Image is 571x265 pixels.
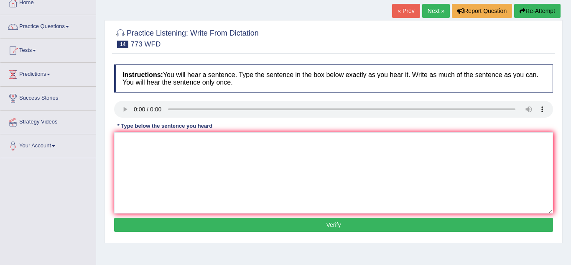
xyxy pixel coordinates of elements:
a: Tests [0,39,96,60]
button: Re-Attempt [514,4,561,18]
button: Report Question [452,4,512,18]
a: Success Stories [0,87,96,108]
small: 773 WFD [130,40,161,48]
a: Predictions [0,63,96,84]
span: 14 [117,41,128,48]
h4: You will hear a sentence. Type the sentence in the box below exactly as you hear it. Write as muc... [114,64,553,93]
a: « Prev [392,4,420,18]
a: Strategy Videos [0,111,96,131]
a: Practice Questions [0,15,96,36]
b: Instructions: [122,71,163,78]
a: Your Account [0,134,96,155]
a: Next » [422,4,450,18]
button: Verify [114,218,553,232]
div: * Type below the sentence you heard [114,122,216,130]
h2: Practice Listening: Write From Dictation [114,27,259,48]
